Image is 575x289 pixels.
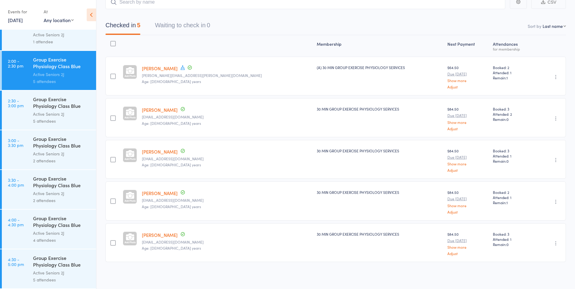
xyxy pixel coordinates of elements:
div: 5 attendees [33,276,91,283]
time: 3:00 - 3:30 pm [8,138,23,148]
span: 1 [506,75,508,80]
span: Attended: 1 [493,70,533,75]
a: Adjust [447,127,488,131]
a: Adjust [447,85,488,89]
div: 30 MIN GROUP EXERCISE PHYSIOLOGY SERVICES [317,231,442,237]
small: Due [DATE] [447,72,488,76]
div: Group Exercise Physiology Class Blue Room [33,56,91,71]
a: 4:00 -4:30 pmGroup Exercise Physiology Class Blue RoomActive Seniors 2J4 attendees [2,210,96,249]
button: Checked in5 [105,19,140,35]
a: 2:00 -2:30 pmGroup Exercise Physiology Class Blue RoomActive Seniors 2J5 attendees [2,51,96,90]
div: Active Seniors 2J [33,71,91,78]
div: 0 [207,22,210,28]
a: 3:30 -4:00 pmGroup Exercise Physiology Class Blue RoomActive Seniors 2J2 attendees [2,170,96,209]
div: for membership [493,47,533,51]
div: At [44,7,74,17]
small: carolynpatricia@me.com [142,115,312,119]
span: Age: [DEMOGRAPHIC_DATA] years [142,121,201,126]
span: 0 [506,117,509,122]
time: 4:30 - 5:00 pm [8,257,24,267]
span: Remain: [493,158,533,164]
a: Show more [447,245,488,249]
span: Booked: 3 [493,106,533,111]
a: [PERSON_NAME] [142,65,178,71]
span: Booked: 3 [493,148,533,153]
span: Booked: 2 [493,65,533,70]
a: 3:00 -3:30 pmGroup Exercise Physiology Class Blue RoomActive Seniors 2J2 attendees [2,130,96,169]
a: Show more [447,120,488,124]
span: Age: [DEMOGRAPHIC_DATA] years [142,79,201,84]
small: Due [DATE] [447,238,488,243]
div: Events for [8,7,38,17]
div: Group Exercise Physiology Class Blue Room [33,215,91,230]
div: Group Exercise Physiology Class Blue Room [33,135,91,150]
div: Active Seniors 2J [33,230,91,237]
div: Membership [314,38,445,54]
a: [PERSON_NAME] [142,107,178,113]
time: 2:30 - 3:00 pm [8,98,24,108]
span: Attended: 2 [493,111,533,117]
small: tim.boyce@icloud.com [142,73,312,78]
div: 5 attendees [33,78,91,85]
div: 2 attendees [33,197,91,204]
div: Any location [44,17,74,23]
div: 30 MIN GROUP EXERCISE PHYSIOLOGY SERVICES [317,148,442,153]
div: 1 attendee [33,38,91,45]
a: Adjust [447,251,488,255]
small: bandsrowe@bigpond.com [142,198,312,202]
span: Remain: [493,117,533,122]
a: 2:30 -3:00 pmGroup Exercise Physiology Class Blue RoomActive Seniors 2J5 attendees [2,91,96,130]
a: Adjust [447,168,488,172]
time: 4:00 - 4:30 pm [8,217,24,227]
span: Remain: [493,75,533,80]
div: 4 attendees [33,237,91,244]
span: 0 [506,242,509,247]
small: Due [DATE] [447,197,488,201]
span: Booked: 3 [493,231,533,237]
div: Last name [543,23,563,29]
div: $84.50 [447,231,488,255]
div: Group Exercise Physiology Class Blue Room [33,175,91,190]
span: Remain: [493,242,533,247]
span: Age: [DEMOGRAPHIC_DATA] years [142,204,201,209]
span: Booked: 2 [493,190,533,195]
span: 0 [506,158,509,164]
div: Active Seniors 2J [33,190,91,197]
small: Due [DATE] [447,155,488,159]
div: 2 attendees [33,157,91,164]
div: $84.50 [447,190,488,214]
div: Active Seniors 2J [33,269,91,276]
a: Adjust [447,210,488,214]
div: $84.50 [447,148,488,172]
div: 5 [137,22,140,28]
small: Due [DATE] [447,113,488,118]
a: 12:30 -1:00 pmGroup Exercise Physiology Class Blue RoomActive Seniors 2J1 attendee [2,11,96,50]
a: Show more [447,78,488,82]
div: Group Exercise Physiology Class Blue Room [33,96,91,111]
div: $64.50 [447,65,488,89]
a: Show more [447,162,488,166]
div: (A) 30 MIN GROUP EXERCISE PHYSIOLOGY SERVICES [317,65,442,70]
a: [PERSON_NAME] [142,148,178,155]
span: Attended: 1 [493,153,533,158]
time: 3:30 - 4:00 pm [8,178,24,187]
div: 5 attendees [33,118,91,125]
div: Active Seniors 2J [33,31,91,38]
time: 2:00 - 2:30 pm [8,58,23,68]
div: $84.50 [447,106,488,130]
span: Attended: 1 [493,237,533,242]
div: Group Exercise Physiology Class Blue Room [33,254,91,269]
div: Atten­dances [490,38,535,54]
div: 30 MIN GROUP EXERCISE PHYSIOLOGY SERVICES [317,190,442,195]
div: 30 MIN GROUP EXERCISE PHYSIOLOGY SERVICES [317,106,442,111]
label: Sort by [528,23,541,29]
span: Remain: [493,200,533,205]
button: Waiting to check in0 [155,19,210,35]
div: Next Payment [445,38,490,54]
small: ccaiger@bigpond.net.au [142,157,312,161]
a: 4:30 -5:00 pmGroup Exercise Physiology Class Blue RoomActive Seniors 2J5 attendees [2,249,96,288]
div: Active Seniors 2J [33,111,91,118]
div: Active Seniors 2J [33,150,91,157]
span: Attended: 1 [493,195,533,200]
span: 1 [506,200,508,205]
